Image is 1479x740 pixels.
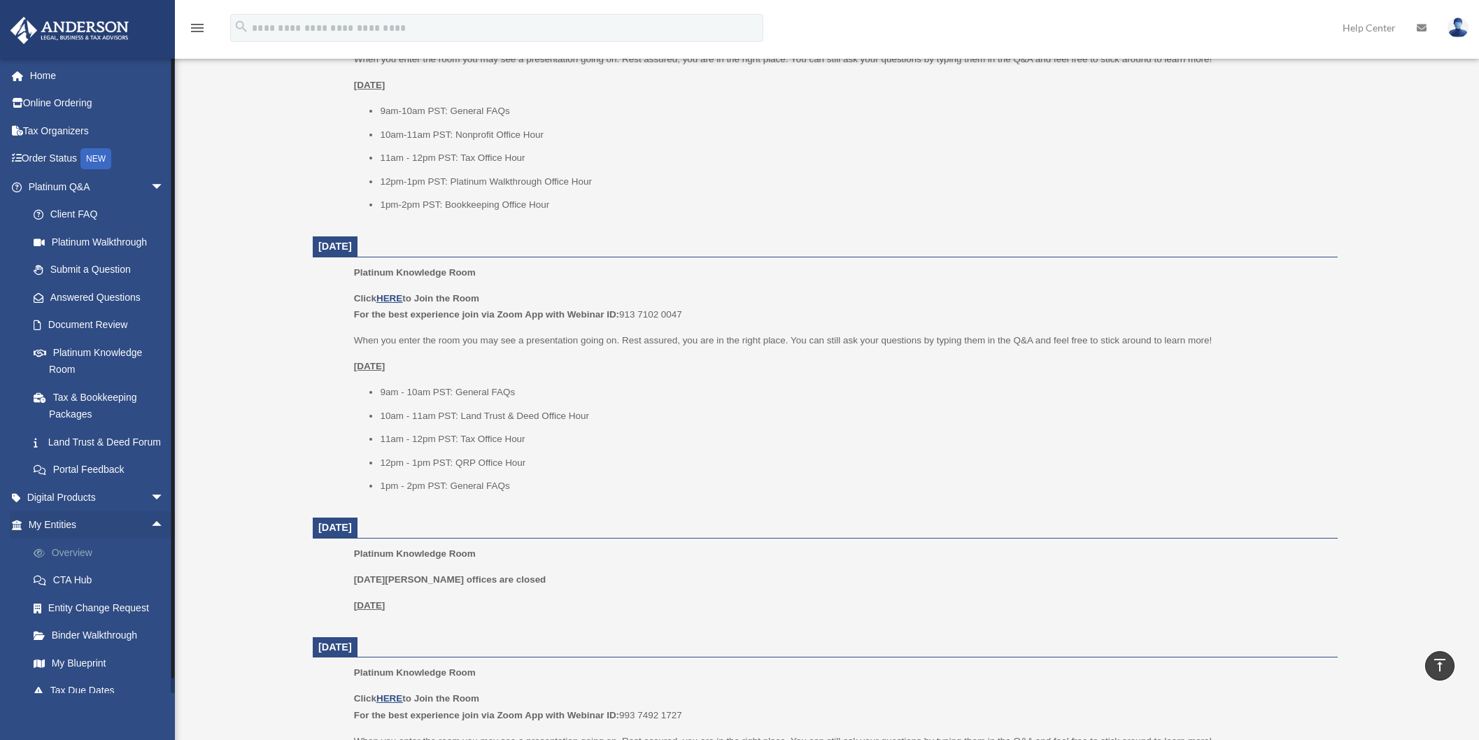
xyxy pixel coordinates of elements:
span: [DATE] [318,522,352,533]
img: Anderson Advisors Platinum Portal [6,17,133,44]
li: 12pm-1pm PST: Platinum Walkthrough Office Hour [380,173,1328,190]
a: Client FAQ [20,201,185,229]
p: When you enter the room you may see a presentation going on. Rest assured, you are in the right p... [354,332,1328,349]
u: [DATE] [354,361,385,371]
a: vertical_align_top [1425,651,1455,681]
p: 993 7492 1727 [354,690,1328,723]
a: Platinum Walkthrough [20,228,185,256]
span: arrow_drop_down [150,173,178,201]
img: User Pic [1448,17,1469,38]
a: Platinum Q&Aarrow_drop_down [10,173,185,201]
div: NEW [80,148,111,169]
i: search [234,19,249,34]
a: Tax Organizers [10,117,185,145]
p: When you enter the room you may see a presentation going on. Rest assured, you are in the right p... [354,51,1328,68]
a: Home [10,62,185,90]
a: Order StatusNEW [10,145,185,173]
li: 11am - 12pm PST: Tax Office Hour [380,431,1328,448]
b: Click to Join the Room [354,293,479,304]
a: Submit a Question [20,256,185,284]
li: 1pm - 2pm PST: General FAQs [380,478,1328,494]
a: HERE [376,293,402,304]
u: [DATE] [354,600,385,611]
a: Binder Walkthrough [20,622,185,650]
b: For the best experience join via Zoom App with Webinar ID: [354,309,619,320]
a: Online Ordering [10,90,185,118]
span: Platinum Knowledge Room [354,667,476,678]
span: [DATE] [318,641,352,653]
a: Document Review [20,311,185,339]
a: HERE [376,693,402,704]
li: 1pm-2pm PST: Bookkeeping Office Hour [380,197,1328,213]
span: [DATE] [318,241,352,252]
li: 9am - 10am PST: General FAQs [380,384,1328,401]
a: Overview [20,539,185,567]
a: Tax & Bookkeeping Packages [20,383,185,428]
a: My Entitiesarrow_drop_up [10,511,185,539]
li: 9am-10am PST: General FAQs [380,103,1328,120]
span: arrow_drop_down [150,483,178,512]
a: Entity Change Request [20,594,185,622]
span: arrow_drop_up [150,511,178,540]
i: vertical_align_top [1431,657,1448,674]
a: Platinum Knowledge Room [20,339,178,383]
b: Click to Join the Room [354,693,479,704]
li: 12pm - 1pm PST: QRP Office Hour [380,455,1328,471]
li: 11am - 12pm PST: Tax Office Hour [380,150,1328,166]
a: Land Trust & Deed Forum [20,428,185,456]
i: menu [189,20,206,36]
span: Platinum Knowledge Room [354,548,476,559]
b: [DATE][PERSON_NAME] offices are closed [354,574,546,585]
li: 10am-11am PST: Nonprofit Office Hour [380,127,1328,143]
a: menu [189,24,206,36]
span: Platinum Knowledge Room [354,267,476,278]
p: 913 7102 0047 [354,290,1328,323]
u: [DATE] [354,80,385,90]
a: CTA Hub [20,567,185,595]
a: Digital Productsarrow_drop_down [10,483,185,511]
b: For the best experience join via Zoom App with Webinar ID: [354,710,619,720]
a: Portal Feedback [20,456,185,484]
a: Answered Questions [20,283,185,311]
li: 10am - 11am PST: Land Trust & Deed Office Hour [380,408,1328,425]
a: Tax Due Dates [20,677,185,705]
a: My Blueprint [20,649,185,677]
